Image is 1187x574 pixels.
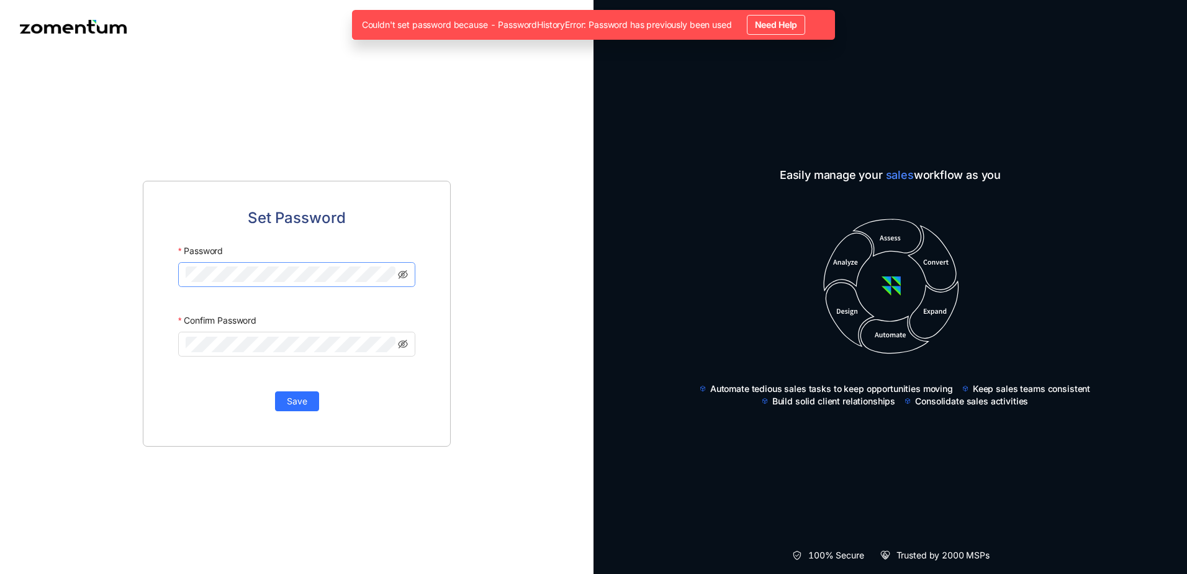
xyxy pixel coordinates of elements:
span: sales [886,168,914,181]
button: Save [275,391,319,411]
input: Password [186,266,395,282]
button: Need Help [747,15,806,35]
span: Save [287,394,307,408]
label: Password [178,240,223,262]
span: Need Help [755,19,798,31]
span: Easily manage your workflow as you [689,166,1091,184]
span: eye-invisible [398,339,408,349]
span: Consolidate sales activities [915,395,1028,408]
span: Automate tedious sales tasks to keep opportunities moving [710,383,953,395]
span: Build solid client relationships [772,395,896,408]
label: Confirm Password [178,309,256,332]
span: Keep sales teams consistent [973,383,1090,395]
img: Zomentum logo [20,20,127,34]
input: Confirm Password [186,337,395,352]
span: Set Password [248,206,346,230]
span: eye-invisible [398,270,408,280]
span: Couldn't set password because - PasswordHistoryError: Password has previously been used [362,19,732,31]
span: 100% Secure [808,549,864,562]
span: Trusted by 2000 MSPs [896,549,990,562]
